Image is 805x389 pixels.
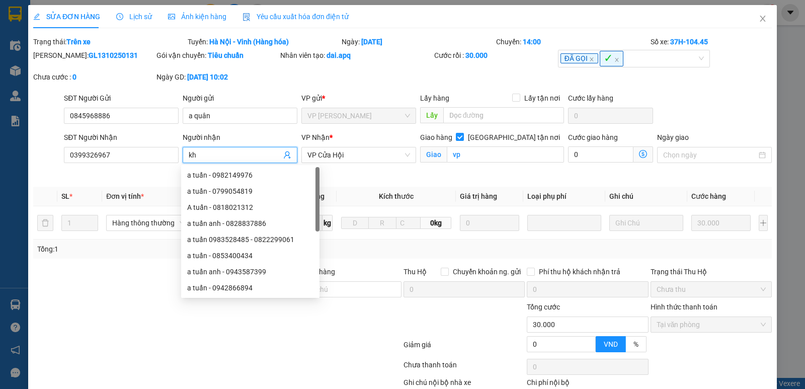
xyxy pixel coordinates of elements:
span: SỬA ĐƠN HÀNG [33,13,100,21]
div: a tuấn 0983528485 - 0822299061 [181,231,319,248]
label: Cước giao hàng [568,133,618,141]
div: [PERSON_NAME]: [33,50,154,61]
div: a tuấn - 0853400434 [187,250,313,261]
span: close [614,57,619,62]
div: a tuấn - 0799054819 [187,186,313,197]
input: Dọc đường [443,107,565,123]
span: Ảnh kiện hàng [168,13,226,21]
b: dai.apq [327,51,351,59]
span: ✓ [600,51,623,66]
span: Chuyển khoản ng. gửi [449,266,525,277]
b: 30.000 [465,51,488,59]
span: kg [323,215,333,231]
div: VP gửi [301,93,416,104]
button: plus [759,215,768,231]
div: a tuấn 0983528485 - 0822299061 [187,234,313,245]
div: a tuấn anh - 0943587399 [181,264,319,280]
span: VP GIA LÂM [307,108,410,123]
div: a tuấn - 0799054819 [181,183,319,199]
div: Nhân viên tạo: [280,50,433,61]
span: ĐÃ GỌI [560,53,598,63]
label: Hình thức thanh toán [651,303,717,311]
span: close [759,15,767,23]
div: Gói vận chuyển: [156,50,278,61]
span: clock-circle [116,13,123,20]
input: 0 [691,215,751,231]
span: Giá trị hàng [460,192,497,200]
img: icon [243,13,251,21]
span: user-add [283,151,291,159]
span: Giao [420,146,447,163]
span: Phí thu hộ khách nhận trả [535,266,624,277]
span: close [589,57,594,62]
div: a tuấn anh - 0943587399 [187,266,313,277]
input: Ngày giao [663,149,757,161]
div: SĐT Người Gửi [64,93,179,104]
div: Ngày GD: [156,71,278,83]
span: Thu Hộ [404,268,427,276]
input: 0 [460,215,519,231]
div: a tuấn - 0942866894 [181,280,319,296]
span: VND [604,340,618,348]
div: Người gửi [183,93,297,104]
b: [DATE] [361,38,382,46]
button: delete [37,215,53,231]
div: Tổng: 1 [37,244,311,255]
b: Trên xe [66,38,91,46]
div: Giảm giá [403,339,526,357]
div: Người nhận [183,132,297,143]
button: Close [749,5,777,33]
div: A tuấn - 0818021312 [187,202,313,213]
label: Cước lấy hàng [568,94,613,102]
input: Giao tận nơi [447,146,565,163]
input: Cước giao hàng [568,146,633,163]
div: Trạng thái: [32,36,187,47]
div: Cước rồi : [434,50,555,61]
span: picture [168,13,175,20]
div: a tuấn - 0982149976 [181,167,319,183]
div: Tuyến: [187,36,341,47]
span: Lấy hàng [420,94,449,102]
span: Tại văn phòng [657,317,766,332]
span: Lịch sử [116,13,152,21]
span: VP Cửa Hội [307,147,410,163]
span: % [633,340,638,348]
span: 0kg [421,217,451,229]
div: a tuấn anh - 0828837886 [181,215,319,231]
span: Tổng cước [527,303,560,311]
input: R [368,217,396,229]
div: a tuấn - 0853400434 [181,248,319,264]
input: C [396,217,421,229]
label: Ngày giao [657,133,689,141]
div: Ngày: [341,36,495,47]
span: Yêu cầu xuất hóa đơn điện tử [243,13,349,21]
div: a tuấn - 0942866894 [187,282,313,293]
b: GL1310250131 [89,51,138,59]
input: Ghi chú đơn hàng [280,281,401,297]
span: Kích thước [379,192,414,200]
div: Số xe: [650,36,773,47]
input: Ghi Chú [609,215,683,231]
div: a tuấn - 0982149976 [187,170,313,181]
span: Đơn vị tính [106,192,144,200]
b: 0 [72,73,76,81]
div: SĐT Người Nhận [64,132,179,143]
b: Tiêu chuẩn [208,51,244,59]
span: Cước hàng [691,192,726,200]
div: A tuấn - 0818021312 [181,199,319,215]
b: 14:00 [523,38,541,46]
span: VP Nhận [301,133,330,141]
input: Cước lấy hàng [568,108,653,124]
span: Lấy [420,107,443,123]
span: Lấy tận nơi [520,93,564,104]
div: Trạng thái Thu Hộ [651,266,772,277]
div: Chuyến: [495,36,650,47]
span: Giao hàng [420,133,452,141]
th: Ghi chú [605,187,687,206]
b: 37H-104.45 [670,38,708,46]
span: edit [33,13,40,20]
b: [DATE] 10:02 [187,73,228,81]
input: D [341,217,369,229]
div: a tuấn anh - 0828837886 [187,218,313,229]
th: Loại phụ phí [523,187,605,206]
